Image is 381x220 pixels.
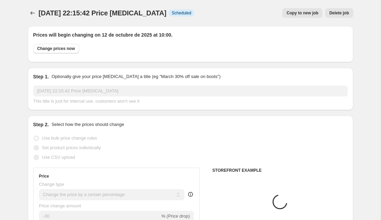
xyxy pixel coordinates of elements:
span: Delete job [329,10,349,16]
p: Optionally give your price [MEDICAL_DATA] a title (eg "March 30% off sale on boots") [51,73,220,80]
button: Delete job [325,8,353,18]
button: Copy to new job [282,8,322,18]
span: Change type [39,182,64,187]
div: help [187,191,194,198]
h6: STOREFRONT EXAMPLE [212,168,348,173]
h3: Price [39,173,49,179]
span: Change prices now [37,46,75,51]
span: Copy to new job [286,10,318,16]
h2: Prices will begin changing on 12 de octubre de 2025 at 10:00. [33,31,348,38]
span: [DATE] 22:15:42 Price [MEDICAL_DATA] [39,9,167,17]
input: 30% off holiday sale [33,86,348,96]
span: Use bulk price change rules [42,135,97,141]
h2: Step 1. [33,73,49,80]
span: Scheduled [172,10,191,16]
span: Price change amount [39,203,81,208]
h2: Step 2. [33,121,49,128]
button: Change prices now [33,44,79,53]
span: This title is just for internal use, customers won't see it [33,99,139,104]
p: Select how the prices should change [51,121,124,128]
span: % (Price drop) [161,213,190,219]
button: Price change jobs [28,8,37,18]
span: Set product prices individually [42,145,101,150]
span: Use CSV upload [42,155,75,160]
